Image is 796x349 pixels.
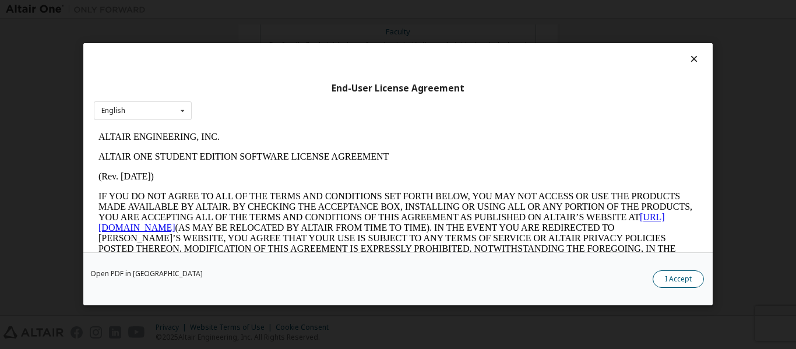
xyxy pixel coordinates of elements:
[101,107,125,114] div: English
[653,271,704,288] button: I Accept
[5,85,571,105] a: [URL][DOMAIN_NAME]
[5,24,604,35] p: ALTAIR ONE STUDENT EDITION SOFTWARE LICENSE AGREEMENT
[94,83,702,94] div: End-User License Agreement
[5,5,604,15] p: ALTAIR ENGINEERING, INC.
[90,271,203,278] a: Open PDF in [GEOGRAPHIC_DATA]
[5,64,604,158] p: IF YOU DO NOT AGREE TO ALL OF THE TERMS AND CONDITIONS SET FORTH BELOW, YOU MAY NOT ACCESS OR USE...
[5,44,604,55] p: (Rev. [DATE])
